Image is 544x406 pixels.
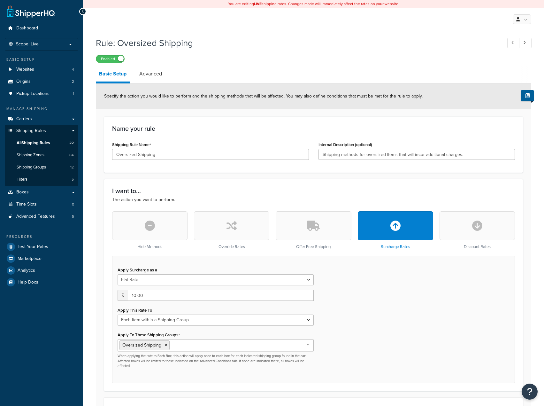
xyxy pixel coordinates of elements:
[521,90,534,101] button: Show Help Docs
[96,55,124,63] label: Enabled
[118,290,128,301] span: £
[5,265,78,276] a: Analytics
[70,165,74,170] span: 12
[16,79,31,84] span: Origins
[16,190,29,195] span: Boxes
[17,177,27,182] span: Filters
[122,342,161,348] span: Oversized Shipping
[5,149,78,161] li: Shipping Zones
[276,211,351,249] div: Offer Free Shipping
[5,174,78,185] li: Filters
[5,241,78,253] a: Test Your Rates
[5,22,78,34] a: Dashboard
[5,76,78,88] a: Origins2
[5,161,78,173] li: Shipping Groups
[5,199,78,210] li: Time Slots
[5,88,78,100] a: Pickup Locations1
[72,202,74,207] span: 0
[358,211,433,249] div: Surcharge Rates
[16,42,39,47] span: Scope: Live
[96,37,495,49] h1: Rule: Oversized Shipping
[18,268,35,273] span: Analytics
[522,384,538,400] button: Open Resource Center
[5,161,78,173] a: Shipping Groups12
[507,38,520,48] a: Previous Record
[16,214,55,219] span: Advanced Features
[118,308,152,313] label: Apply This Rate To
[440,211,515,249] div: Discount Rates
[118,354,314,368] p: When applying the rate to Each Box, this action will apply once to each box for each indicated sh...
[16,202,37,207] span: Time Slots
[5,253,78,264] a: Marketplace
[519,38,532,48] a: Next Record
[104,93,423,99] span: Specify the action you would like to perform and the shipping methods that will be affected. You ...
[69,152,74,158] span: 84
[16,116,32,122] span: Carriers
[118,268,157,272] label: Apply Surcharge as a
[18,244,48,250] span: Test Your Rates
[17,140,50,146] span: All Shipping Rules
[5,137,78,149] a: AllShipping Rules22
[5,113,78,125] a: Carriers
[72,177,74,182] span: 5
[5,211,78,223] a: Advanced Features5
[16,91,50,97] span: Pickup Locations
[5,125,78,137] a: Shipping Rules
[112,125,515,132] h3: Name your rule
[112,211,188,249] div: Hide Methods
[118,332,180,338] label: Apply To These Shipping Groups
[16,26,38,31] span: Dashboard
[16,128,46,134] span: Shipping Rules
[72,79,74,84] span: 2
[112,196,515,203] p: The action you want to perform.
[73,91,74,97] span: 1
[318,142,372,147] label: Internal Description (optional)
[5,125,78,186] li: Shipping Rules
[5,64,78,75] li: Websites
[5,57,78,62] div: Basic Setup
[5,106,78,112] div: Manage Shipping
[5,174,78,185] a: Filters5
[5,199,78,210] a: Time Slots0
[112,187,515,194] h3: I want to...
[254,1,262,7] b: LIVE
[18,256,42,262] span: Marketplace
[72,67,74,72] span: 4
[5,76,78,88] li: Origins
[5,64,78,75] a: Websites4
[5,234,78,239] div: Resources
[5,186,78,198] a: Boxes
[5,211,78,223] li: Advanced Features
[69,140,74,146] span: 22
[112,142,151,147] label: Shipping Rule Name
[194,211,269,249] div: Override Rates
[17,152,44,158] span: Shipping Zones
[96,66,130,83] a: Basic Setup
[5,277,78,288] a: Help Docs
[72,214,74,219] span: 5
[16,67,34,72] span: Websites
[136,66,165,82] a: Advanced
[5,149,78,161] a: Shipping Zones84
[5,88,78,100] li: Pickup Locations
[18,280,38,285] span: Help Docs
[17,165,46,170] span: Shipping Groups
